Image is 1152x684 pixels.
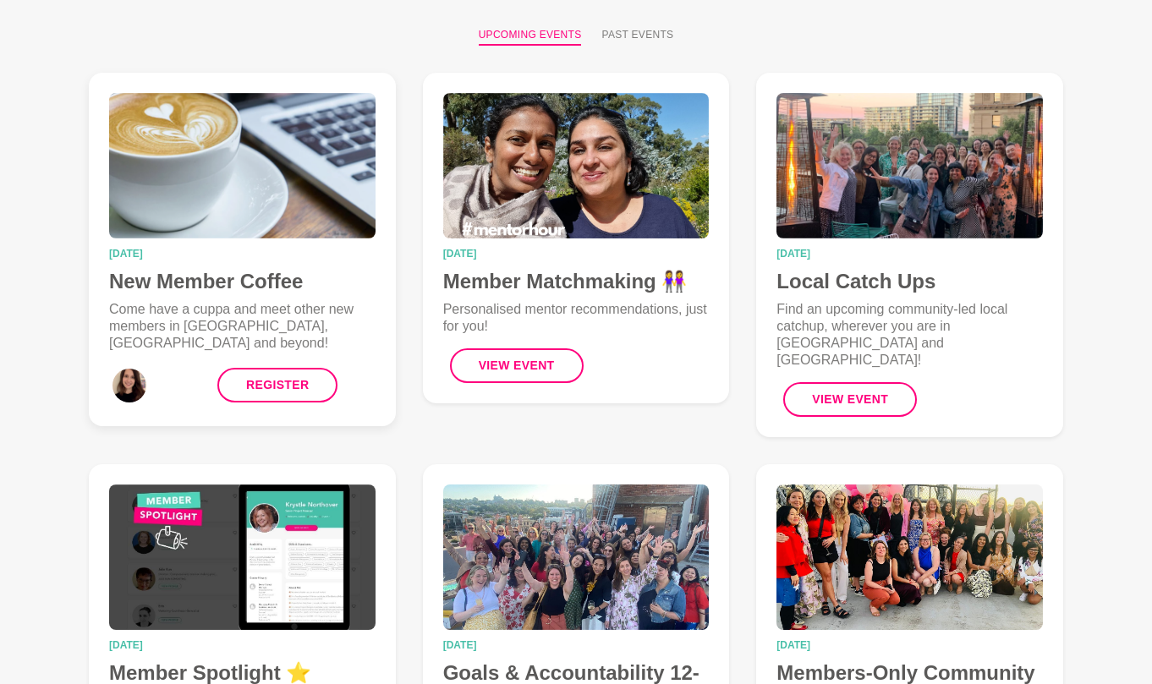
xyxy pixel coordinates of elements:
div: 0_Ali Adey [109,365,150,406]
h4: Member Matchmaking 👭 [443,269,710,294]
button: View Event [450,348,584,383]
button: Upcoming Events [479,27,582,46]
time: [DATE] [443,249,710,259]
img: Member Spotlight ⭐ [109,484,376,630]
button: Past Events [601,27,673,46]
h4: New Member Coffee [109,269,376,294]
img: Members-Only Community [776,484,1043,630]
time: [DATE] [109,640,376,650]
a: Member Matchmaking 👭[DATE]Member Matchmaking 👭Personalised mentor recommendations, just for you!V... [423,73,730,403]
p: Personalised mentor recommendations, just for you! [443,301,710,335]
p: Find an upcoming community-led local catchup, wherever you are in [GEOGRAPHIC_DATA] and [GEOGRAPH... [776,301,1043,369]
p: Come have a cuppa and meet other new members in [GEOGRAPHIC_DATA], [GEOGRAPHIC_DATA] and beyond! [109,301,376,352]
time: [DATE] [776,249,1043,259]
button: View Event [783,382,917,417]
img: Goals & Accountability 12-Month Program [443,484,710,630]
time: [DATE] [776,640,1043,650]
time: [DATE] [109,249,376,259]
a: New Member Coffee[DATE]New Member CoffeeCome have a cuppa and meet other new members in [GEOGRAPH... [89,73,396,426]
a: Register [217,368,337,402]
time: [DATE] [443,640,710,650]
img: Local Catch Ups [776,93,1043,238]
img: Member Matchmaking 👭 [443,93,710,238]
a: Local Catch Ups[DATE]Local Catch UpsFind an upcoming community-led local catchup, wherever you ar... [756,73,1063,437]
img: New Member Coffee [109,93,376,238]
h4: Local Catch Ups [776,269,1043,294]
